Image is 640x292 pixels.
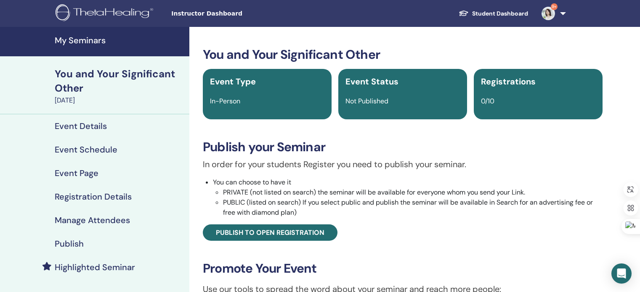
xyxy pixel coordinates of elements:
h4: Event Page [55,168,98,178]
span: 9+ [551,3,558,10]
span: Registrations [481,76,536,87]
span: Publish to open registration [216,228,324,237]
div: You and Your Significant Other [55,67,184,95]
li: PRIVATE (not listed on search) the seminar will be available for everyone whom you send your Link. [223,187,603,197]
a: Publish to open registration [203,224,337,241]
li: PUBLIC (listed on search) If you select public and publish the seminar will be available in Searc... [223,197,603,218]
h4: My Seminars [55,35,184,45]
h4: Highlighted Seminar [55,262,135,272]
span: In-Person [210,97,240,105]
h4: Manage Attendees [55,215,130,225]
h3: You and Your Significant Other [203,47,603,62]
div: Open Intercom Messenger [611,263,632,284]
span: 0/10 [481,97,494,105]
img: graduation-cap-white.svg [459,10,469,17]
img: default.jpg [542,7,555,20]
span: Event Type [210,76,256,87]
img: logo.png [56,4,156,23]
a: You and Your Significant Other[DATE] [50,67,189,105]
span: Instructor Dashboard [171,9,297,18]
h4: Event Schedule [55,145,117,155]
a: Student Dashboard [452,6,535,21]
h4: Publish [55,239,84,249]
span: Event Status [345,76,398,87]
h4: Registration Details [55,192,132,202]
h3: Promote Your Event [203,261,603,276]
p: In order for your students Register you need to publish your seminar. [203,158,603,171]
h3: Publish your Seminar [203,139,603,155]
span: Not Published [345,97,388,105]
li: You can choose to have it [213,177,603,218]
div: [DATE] [55,95,184,105]
h4: Event Details [55,121,107,131]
